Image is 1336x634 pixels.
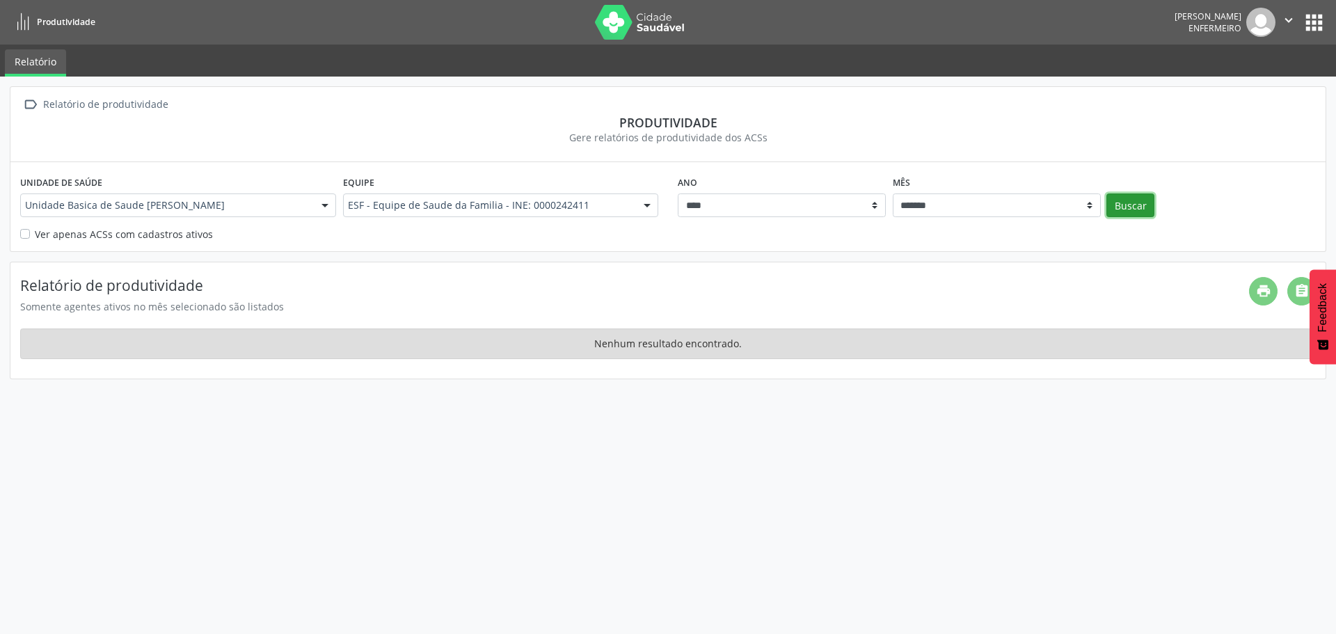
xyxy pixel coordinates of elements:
[678,172,697,193] label: Ano
[343,172,374,193] label: Equipe
[1175,10,1241,22] div: [PERSON_NAME]
[37,16,95,28] span: Produtividade
[25,198,308,212] span: Unidade Basica de Saude [PERSON_NAME]
[5,49,66,77] a: Relatório
[1188,22,1241,34] span: Enfermeiro
[20,277,1249,294] h4: Relatório de produtividade
[10,10,95,33] a: Produtividade
[20,95,40,115] i: 
[1317,283,1329,332] span: Feedback
[1302,10,1326,35] button: apps
[1310,269,1336,364] button: Feedback - Mostrar pesquisa
[20,172,102,193] label: Unidade de saúde
[1275,8,1302,37] button: 
[20,115,1316,130] div: Produtividade
[1106,193,1154,217] button: Buscar
[35,227,213,241] label: Ver apenas ACSs com cadastros ativos
[1246,8,1275,37] img: img
[1281,13,1296,28] i: 
[893,172,910,193] label: Mês
[20,328,1316,359] div: Nenhum resultado encontrado.
[348,198,630,212] span: ESF - Equipe de Saude da Familia - INE: 0000242411
[20,130,1316,145] div: Gere relatórios de produtividade dos ACSs
[40,95,170,115] div: Relatório de produtividade
[20,95,170,115] a:  Relatório de produtividade
[20,299,1249,314] div: Somente agentes ativos no mês selecionado são listados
